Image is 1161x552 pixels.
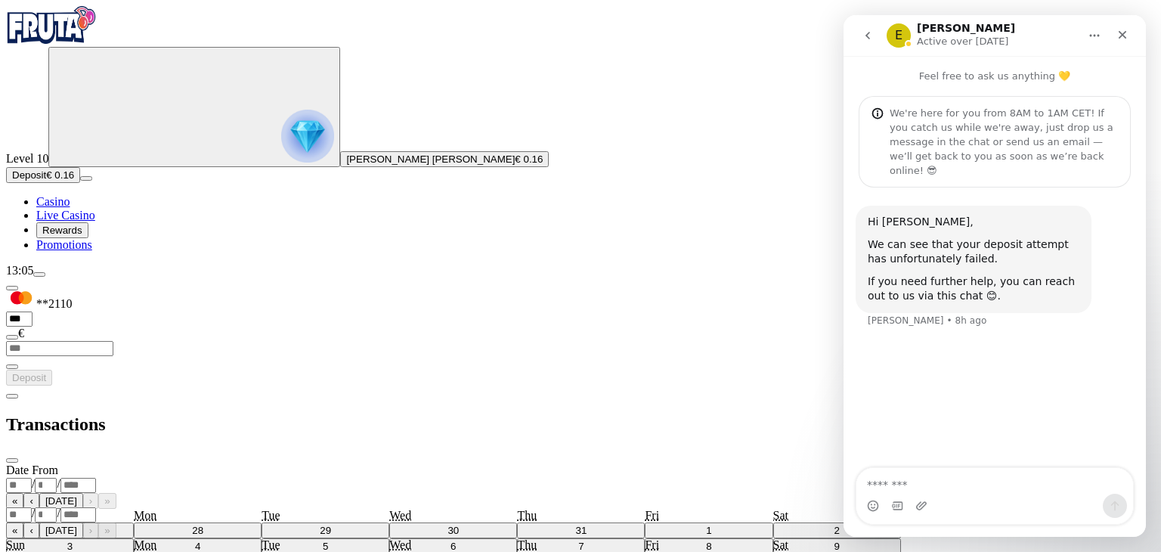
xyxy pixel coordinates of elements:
[12,169,46,181] span: Deposit
[46,169,74,181] span: € 0.16
[6,6,1155,252] nav: Primary
[134,538,156,551] abbr: Monday
[33,272,45,277] button: menu
[6,394,18,398] button: chevron-left icon
[346,154,515,165] span: [PERSON_NAME] [PERSON_NAME]
[6,370,52,386] button: Deposit
[42,225,82,236] span: Rewards
[12,372,46,383] span: Deposit
[57,477,60,490] span: /
[6,414,1155,435] h2: Transactions
[515,154,543,165] span: € 0.16
[98,493,116,509] button: »
[32,507,35,519] span: /
[6,195,1155,252] nav: Main menu
[6,464,58,476] span: Date From
[645,538,659,551] abbr: Friday
[39,493,83,509] button: [DATE]
[6,152,48,165] span: Level 10
[6,291,36,308] img: MasterCard
[517,538,537,551] abbr: Thursday
[48,47,340,167] button: reward progress
[32,477,35,490] span: /
[98,523,116,538] button: »
[6,33,97,46] a: Fruta
[83,493,98,509] button: ›
[18,327,24,340] span: €
[36,195,70,208] a: Casino
[6,538,25,551] abbr: Sunday
[6,264,33,277] span: 13:05
[83,523,98,538] button: ›
[36,222,88,238] button: Rewards
[6,458,18,463] button: close
[45,495,77,507] span: [DATE]
[281,110,334,163] img: reward progress
[6,286,18,290] button: Hide quick deposit form
[773,538,788,551] abbr: Saturday
[844,15,1146,537] iframe: Intercom live chat
[57,507,60,519] span: /
[6,167,80,183] button: Depositplus icon€ 0.16
[6,523,23,538] button: «
[6,6,97,44] img: Fruta
[23,523,39,538] button: ‹
[80,176,92,181] button: menu
[36,209,95,222] a: Live Casino
[6,335,18,340] button: eye icon
[262,538,280,551] abbr: Tuesday
[6,364,18,369] button: eye icon
[340,151,549,167] button: [PERSON_NAME] [PERSON_NAME]€ 0.16
[389,538,411,551] abbr: Wednesday
[6,493,23,509] button: «
[39,523,83,538] button: [DATE]
[36,238,92,251] a: Promotions
[45,525,77,536] span: [DATE]
[23,493,39,509] button: ‹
